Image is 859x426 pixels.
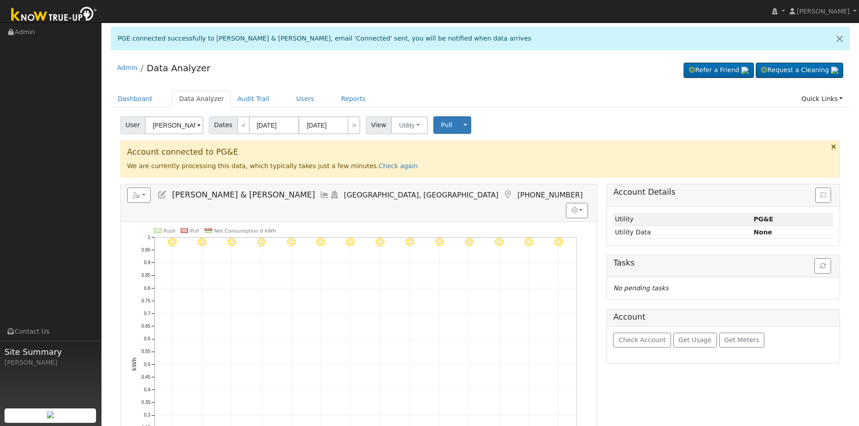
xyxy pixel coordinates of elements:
[7,5,101,25] img: Know True-Up
[391,116,428,134] button: Utility
[613,312,645,321] h5: Account
[144,336,150,341] text: 0.6
[517,191,583,199] span: [PHONE_NUMBER]
[366,116,391,134] span: View
[346,238,355,247] i: 9/16 - Clear
[613,213,752,226] td: Utility
[344,191,499,199] span: [GEOGRAPHIC_DATA], [GEOGRAPHIC_DATA]
[141,400,150,405] text: 0.35
[198,238,207,247] i: 9/11 - MostlyClear
[141,273,150,278] text: 0.85
[613,284,668,292] i: No pending tasks
[141,298,150,303] text: 0.75
[756,63,843,78] a: Request a Cleaning
[214,228,276,234] text: Net Consumption 0 kWh
[157,190,167,199] a: Edit User (37814)
[144,387,150,392] text: 0.4
[127,147,834,157] h3: Account connected to PG&E
[613,333,671,348] button: Check Account
[144,311,150,316] text: 0.7
[144,260,150,265] text: 0.9
[376,238,385,247] i: 9/17 - Clear
[831,67,838,74] img: retrieve
[227,238,236,247] i: 9/12 - Clear
[120,141,841,178] div: We are currently processing this data, which typically takes just a few minutes.
[5,346,96,358] span: Site Summary
[47,411,54,418] img: retrieve
[673,333,717,348] button: Get Usage
[524,238,533,247] i: 9/22 - Clear
[144,412,150,417] text: 0.3
[190,228,199,234] text: Pull
[5,358,96,367] div: [PERSON_NAME]
[503,190,513,199] a: Map
[147,235,150,240] text: 1
[147,63,210,73] a: Data Analyzer
[172,190,315,199] span: [PERSON_NAME] & [PERSON_NAME]
[433,116,460,134] button: Pull
[684,63,754,78] a: Refer a Friend
[317,238,326,247] i: 9/15 - Clear
[172,91,231,107] a: Data Analyzer
[753,229,772,236] strong: None
[111,91,159,107] a: Dashboard
[257,238,266,247] i: 9/13 - Clear
[111,27,850,50] div: PGE connected successfully to [PERSON_NAME] & [PERSON_NAME], email 'Connected' sent, you will be ...
[168,238,177,247] i: 9/10 - MostlyClear
[830,27,849,50] a: Close
[815,188,831,203] button: Issue History
[144,285,150,290] text: 0.8
[335,91,372,107] a: Reports
[141,247,150,252] text: 0.95
[679,336,712,344] span: Get Usage
[797,8,850,15] span: [PERSON_NAME]
[724,336,759,344] span: Get Meters
[613,258,833,268] h5: Tasks
[287,238,296,247] i: 9/14 - Clear
[379,162,418,169] a: Check again
[814,258,831,274] button: Refresh
[209,116,238,134] span: Dates
[465,238,474,247] i: 9/20 - MostlyClear
[613,226,752,239] td: Utility Data
[406,238,415,247] i: 9/18 - Clear
[719,333,765,348] button: Get Meters
[289,91,321,107] a: Users
[145,116,203,134] input: Select a User
[141,349,150,354] text: 0.55
[613,188,833,197] h5: Account Details
[330,190,340,199] a: Login As (last Never)
[141,375,150,380] text: 0.45
[795,91,850,107] a: Quick Links
[348,116,360,134] a: >
[741,67,749,74] img: retrieve
[144,362,150,367] text: 0.5
[554,238,563,247] i: 9/23 - Clear
[495,238,504,247] i: 9/21 - MostlyClear
[237,116,250,134] a: <
[131,357,138,371] text: kWh
[441,121,452,128] span: Pull
[141,324,150,329] text: 0.65
[163,228,175,234] text: Push
[120,116,145,134] span: User
[117,64,138,71] a: Admin
[320,190,330,199] a: Multi-Series Graph
[753,215,773,223] strong: ID: 17322629, authorized: 09/24/25
[619,336,666,344] span: Check Account
[231,91,276,107] a: Audit Trail
[436,238,445,247] i: 9/19 - MostlyClear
